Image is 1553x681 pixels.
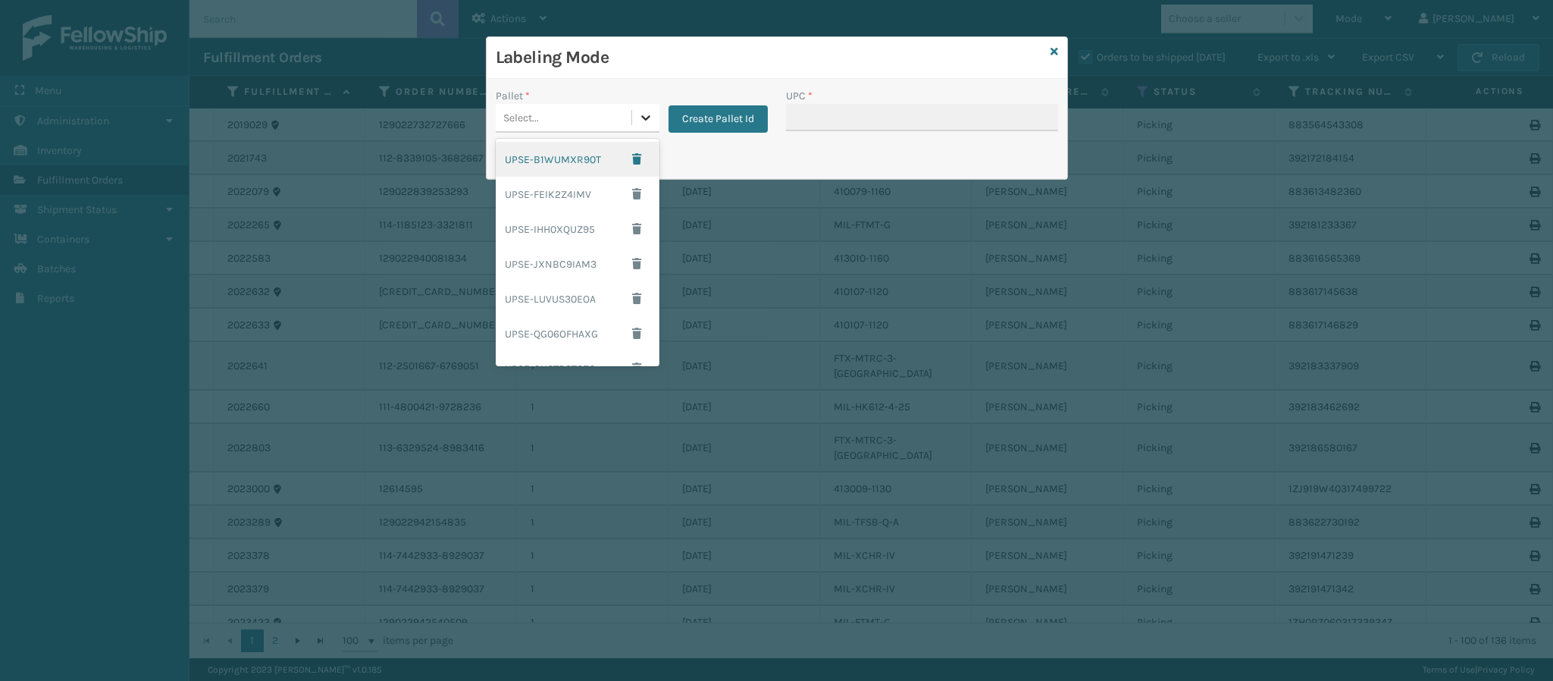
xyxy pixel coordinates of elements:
[503,110,539,126] div: Select...
[496,351,659,386] div: UPSE-QU6TB3T6ZO
[496,246,659,281] div: UPSE-JXNBC9IAM3
[496,177,659,212] div: UPSE-FEIK2Z4IMV
[668,105,768,133] button: Create Pallet Id
[496,316,659,351] div: UPSE-QG06OFHAXG
[496,212,659,246] div: UPSE-IHH0XQUZ95
[496,281,659,316] div: UPSE-LUVUS30EOA
[496,46,1044,69] h3: Labeling Mode
[496,88,530,104] label: Pallet
[786,88,813,104] label: UPC
[496,142,659,177] div: UPSE-B1WUMXR90T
